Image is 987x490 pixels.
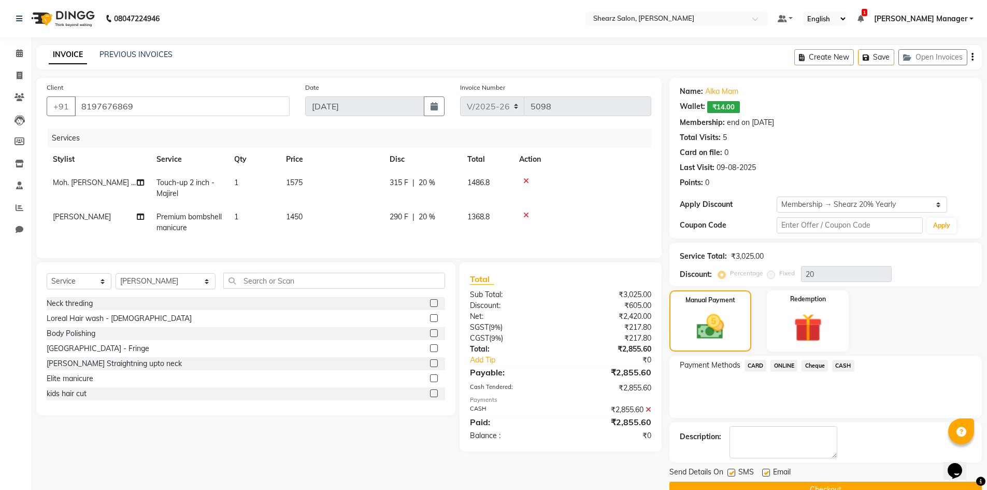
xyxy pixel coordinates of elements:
span: 9% [491,323,500,331]
div: ₹3,025.00 [561,289,659,300]
img: _cash.svg [688,311,733,343]
span: 1575 [286,178,303,187]
div: Wallet: [680,101,705,113]
th: Stylist [47,148,150,171]
span: Cheque [802,360,828,372]
div: end on [DATE] [727,117,774,128]
div: ₹2,855.60 [561,404,659,415]
span: 290 F [390,212,408,222]
label: Invoice Number [460,83,505,92]
a: PREVIOUS INVOICES [99,50,173,59]
div: Elite manicure [47,373,93,384]
b: 08047224946 [114,4,160,33]
button: Open Invoices [898,49,967,65]
div: ₹2,855.60 [561,416,659,428]
div: Service Total: [680,251,727,262]
span: Total [470,274,494,285]
span: Touch-up 2 inch - Majirel [156,178,214,198]
span: 1368.8 [467,212,490,221]
button: +91 [47,96,76,116]
iframe: chat widget [943,449,977,480]
span: 1 [862,9,867,16]
button: Save [858,49,894,65]
div: Points: [680,177,703,188]
div: ₹3,025.00 [731,251,764,262]
span: 9% [491,334,501,342]
div: 09-08-2025 [717,162,756,173]
span: 1 [234,212,238,221]
a: INVOICE [49,46,87,64]
div: ₹2,855.60 [561,344,659,355]
div: ₹217.80 [561,322,659,333]
img: _gift.svg [785,310,831,345]
div: Sub Total: [462,289,561,300]
span: Send Details On [669,467,723,480]
a: 1 [857,14,864,23]
span: 20 % [419,212,435,222]
span: Payment Methods [680,360,740,371]
div: Coupon Code [680,220,777,231]
span: 1486.8 [467,178,490,187]
div: ( ) [462,322,561,333]
a: Add Tip [462,355,577,366]
th: Total [461,148,513,171]
span: | [412,212,414,222]
span: | [412,177,414,188]
div: Services [48,129,659,148]
span: 20 % [419,177,435,188]
div: ₹217.80 [561,333,659,344]
div: ₹605.00 [561,300,659,311]
div: 0 [724,147,728,158]
span: ONLINE [770,360,797,372]
span: CARD [745,360,767,372]
span: [PERSON_NAME] [53,212,111,221]
span: Email [773,467,791,480]
div: 0 [705,177,709,188]
th: Service [150,148,228,171]
div: ( ) [462,333,561,344]
span: CGST [470,333,489,343]
label: Client [47,83,63,92]
a: Alka Mam [705,86,738,97]
label: Redemption [790,295,826,304]
div: ₹0 [577,355,659,366]
input: Search by Name/Mobile/Email/Code [75,96,290,116]
input: Enter Offer / Coupon Code [777,217,923,233]
span: 1450 [286,212,303,221]
div: ₹2,855.60 [561,366,659,379]
label: Percentage [730,269,763,278]
div: Membership: [680,117,725,128]
div: Payments [470,396,651,404]
span: [PERSON_NAME] Manager [874,13,967,24]
div: Body Polishing [47,328,95,339]
div: ₹2,420.00 [561,311,659,322]
button: Create New [794,49,854,65]
div: Discount: [680,269,712,280]
div: Total Visits: [680,132,721,143]
div: ₹2,855.60 [561,383,659,394]
div: Description: [680,431,721,442]
th: Qty [228,148,280,171]
div: Last Visit: [680,162,714,173]
button: Apply [927,218,956,233]
div: ₹0 [561,430,659,441]
th: Action [513,148,651,171]
div: [GEOGRAPHIC_DATA] - Fringe [47,343,149,354]
div: [PERSON_NAME] Straightning upto neck [47,358,182,369]
div: Cash Tendered: [462,383,561,394]
span: 1 [234,178,238,187]
label: Date [305,83,319,92]
div: Name: [680,86,703,97]
span: CASH [832,360,854,372]
input: Search or Scan [223,273,445,289]
div: Card on file: [680,147,722,158]
span: Premium bombshell manicure [156,212,222,232]
div: Total: [462,344,561,355]
div: CASH [462,404,561,415]
div: Paid: [462,416,561,428]
th: Price [280,148,383,171]
div: Discount: [462,300,561,311]
div: Balance : [462,430,561,441]
div: kids hair cut [47,388,87,399]
span: ₹14.00 [707,101,740,113]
